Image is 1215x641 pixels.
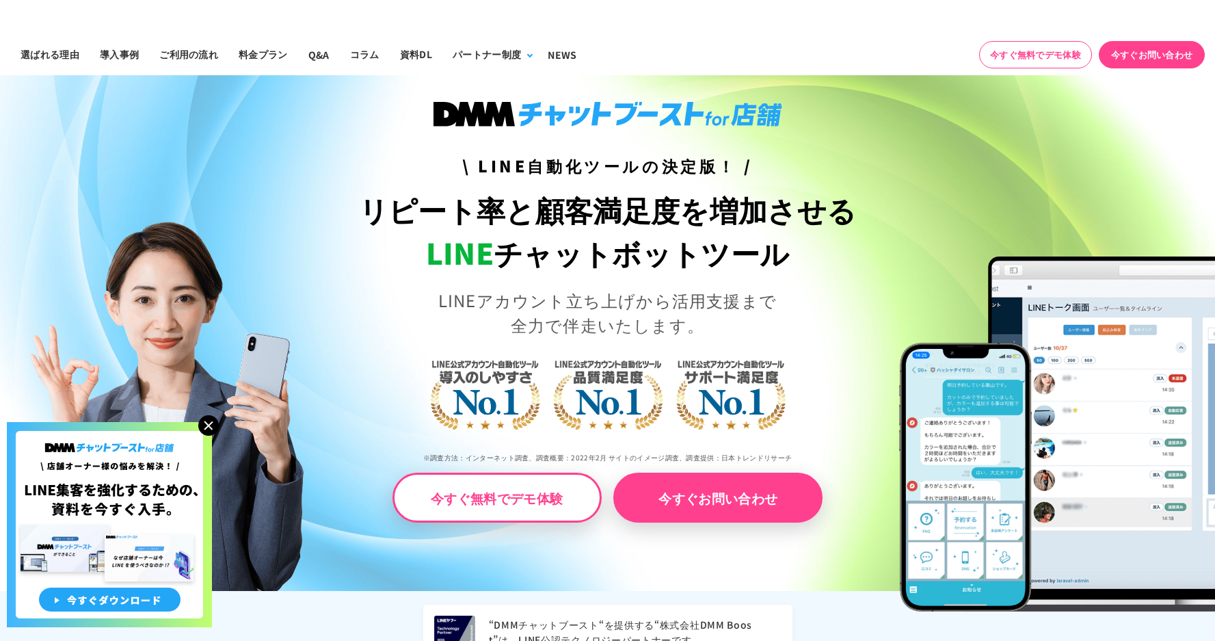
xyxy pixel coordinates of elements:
[1099,41,1205,68] a: 今すぐお問い合わせ
[10,34,90,75] a: 選ばれる理由
[453,47,521,62] div: パートナー制度
[149,34,228,75] a: ご利用の流れ
[90,34,149,75] a: 導入事例
[228,34,298,75] a: 料金プラン
[386,306,830,478] img: LINE公式アカウント自動化ツール導入のしやすさNo.1｜LINE公式アカウント自動化ツール品質満足度No.1｜LINE公式アカウント自動化ツールサポート満足度No.1
[340,34,390,75] a: コラム
[298,34,340,75] a: Q&A
[304,443,911,473] p: ※調査方法：インターネット調査、調査概要：2022年2月 サイトのイメージ調査、調査提供：日本トレンドリサーチ
[304,188,911,274] h1: リピート率と顧客満足度を増加させる チャットボットツール
[392,473,602,523] a: 今すぐ無料でデモ体験
[7,422,212,439] a: 店舗オーナー様の悩みを解決!LINE集客を狂化するための資料を今すぐ入手!
[390,34,442,75] a: 資料DL
[304,154,911,178] h3: \ LINE自動化ツールの決定版！ /
[426,231,494,273] span: LINE
[304,288,911,337] p: LINEアカウント立ち上げから活用支援まで 全力で伴走いたします。
[537,34,587,75] a: NEWS
[7,422,212,627] img: 店舗オーナー様の悩みを解決!LINE集客を狂化するための資料を今すぐ入手!
[979,41,1092,68] a: 今すぐ無料でデモ体験
[613,473,823,523] a: 今すぐお問い合わせ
